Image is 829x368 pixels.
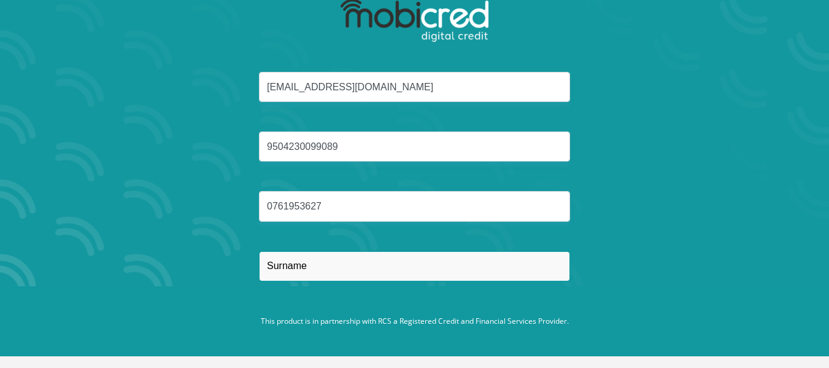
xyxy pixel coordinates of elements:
input: Surname [259,251,570,281]
input: ID Number [259,131,570,162]
input: Email [259,72,570,102]
p: This product is in partnership with RCS a Registered Credit and Financial Services Provider. [74,316,755,327]
input: Cellphone Number [259,191,570,221]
